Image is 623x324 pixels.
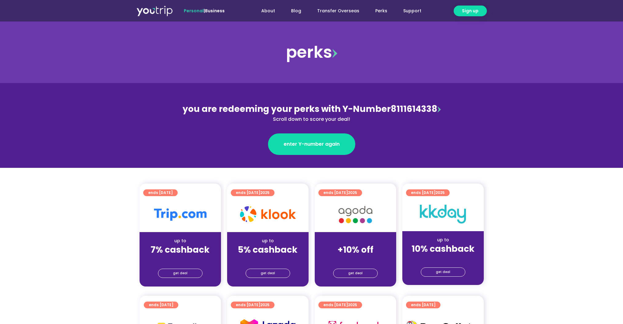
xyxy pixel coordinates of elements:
span: ends [DATE] [411,189,445,196]
a: Perks [367,5,395,17]
a: Sign up [454,6,487,16]
a: Support [395,5,429,17]
span: get deal [261,269,275,278]
strong: +10% off [337,244,373,256]
span: get deal [348,269,363,278]
a: ends [DATE] [143,189,178,196]
a: Blog [283,5,309,17]
span: enter Y-number again [284,140,340,148]
a: ends [DATE]2025 [231,302,274,308]
a: ends [DATE]2025 [406,189,450,196]
strong: 7% cashback [151,244,210,256]
a: ends [DATE]2025 [231,189,274,196]
span: ends [DATE] [149,302,173,308]
span: up to [350,238,361,244]
div: up to [232,238,304,244]
a: get deal [333,269,378,278]
strong: 5% cashback [238,244,298,256]
span: 2025 [348,190,357,195]
span: you are redeeming your perks with Y-Number [183,103,391,115]
a: Transfer Overseas [309,5,367,17]
nav: Menu [241,5,429,17]
a: About [253,5,283,17]
a: get deal [421,267,465,277]
a: get deal [158,269,203,278]
span: ends [DATE] [411,302,436,308]
div: Scroll down to score your deal! [178,116,445,123]
div: up to [144,238,216,244]
a: ends [DATE] [144,302,178,308]
span: 2025 [260,302,270,307]
a: ends [DATE]2025 [318,302,362,308]
span: get deal [436,268,450,276]
span: ends [DATE] [236,189,270,196]
div: (for stays only) [144,255,216,262]
span: 2025 [260,190,270,195]
div: 8111614338 [178,103,445,123]
span: get deal [173,269,187,278]
span: 2025 [436,190,445,195]
a: ends [DATE]2025 [318,189,362,196]
span: 2025 [348,302,357,307]
a: enter Y-number again [268,133,355,155]
span: ends [DATE] [323,302,357,308]
span: ends [DATE] [148,189,173,196]
span: ends [DATE] [236,302,270,308]
div: (for stays only) [320,255,391,262]
a: get deal [246,269,290,278]
span: Sign up [462,8,479,14]
div: (for stays only) [407,255,479,261]
div: up to [407,237,479,243]
span: ends [DATE] [323,189,357,196]
a: ends [DATE] [406,302,440,308]
div: (for stays only) [232,255,304,262]
span: Personal [184,8,204,14]
span: | [184,8,225,14]
strong: 10% cashback [412,243,475,255]
a: Business [205,8,225,14]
